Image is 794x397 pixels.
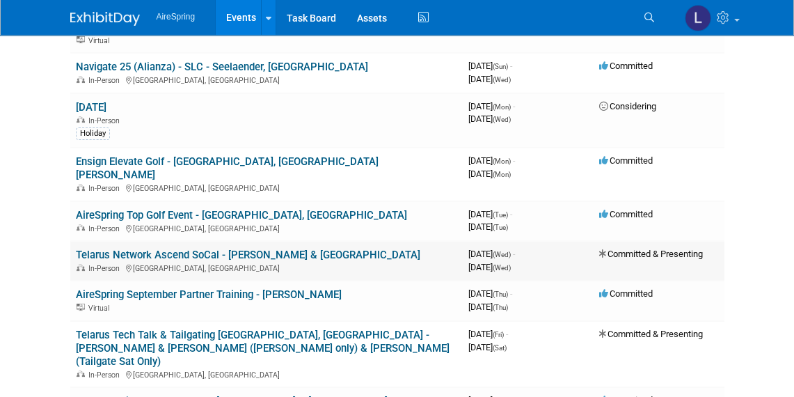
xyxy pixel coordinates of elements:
span: In-Person [88,371,124,380]
span: In-Person [88,116,124,125]
img: In-Person Event [77,371,85,377]
span: - [506,329,508,339]
span: (Sun) [493,63,508,70]
span: [DATE] [468,61,512,71]
span: Committed [599,61,653,71]
span: [DATE] [468,155,515,166]
span: (Mon) [493,157,511,165]
a: AireSpring Top Golf Event - [GEOGRAPHIC_DATA], [GEOGRAPHIC_DATA] [76,209,407,221]
a: [DATE] [76,101,106,114]
span: (Mon) [493,171,511,178]
div: [GEOGRAPHIC_DATA], [GEOGRAPHIC_DATA] [76,182,457,193]
img: In-Person Event [77,224,85,231]
div: [GEOGRAPHIC_DATA], [GEOGRAPHIC_DATA] [76,368,457,380]
span: (Wed) [493,264,511,272]
span: Committed [599,288,653,299]
img: In-Person Event [77,116,85,123]
span: Committed [599,155,653,166]
span: - [510,209,512,219]
span: [DATE] [468,209,512,219]
span: - [513,155,515,166]
span: In-Person [88,184,124,193]
div: Holiday [76,127,110,140]
span: Virtual [88,36,113,45]
span: [DATE] [468,329,508,339]
div: [GEOGRAPHIC_DATA], [GEOGRAPHIC_DATA] [76,74,457,85]
span: Considering [599,101,656,111]
span: (Fri) [493,331,504,338]
span: Committed [599,209,653,219]
img: In-Person Event [77,184,85,191]
span: (Wed) [493,76,511,84]
div: [GEOGRAPHIC_DATA], [GEOGRAPHIC_DATA] [76,222,457,233]
a: Navigate 25 (Alianza) - SLC - Seelaender, [GEOGRAPHIC_DATA] [76,61,368,73]
div: [GEOGRAPHIC_DATA], [GEOGRAPHIC_DATA] [76,262,457,273]
span: [DATE] [468,302,508,312]
img: Virtual Event [77,304,85,311]
span: - [513,101,515,111]
a: Telarus Network Ascend SoCal - [PERSON_NAME] & [GEOGRAPHIC_DATA] [76,249,420,261]
span: [DATE] [468,249,515,259]
span: Committed & Presenting [599,329,703,339]
span: In-Person [88,224,124,233]
img: ExhibitDay [70,12,140,26]
img: In-Person Event [77,264,85,271]
span: [DATE] [468,114,511,124]
span: Committed & Presenting [599,249,703,259]
img: Lisa Chow [685,5,711,31]
span: [DATE] [468,169,511,179]
span: [DATE] [468,342,507,352]
span: (Sat) [493,344,507,352]
span: [DATE] [468,262,511,272]
span: [DATE] [468,221,508,232]
span: (Thu) [493,290,508,298]
span: In-Person [88,264,124,273]
a: AireSpring September Partner Training - [PERSON_NAME] [76,288,342,301]
span: Virtual [88,304,113,313]
span: (Thu) [493,304,508,311]
a: Telarus Tech Talk & Tailgating [GEOGRAPHIC_DATA], [GEOGRAPHIC_DATA] - [PERSON_NAME] & [PERSON_NAM... [76,329,450,368]
span: [DATE] [468,288,512,299]
span: - [510,288,512,299]
span: - [513,249,515,259]
img: In-Person Event [77,76,85,83]
span: (Mon) [493,103,511,111]
span: - [510,61,512,71]
span: [DATE] [468,101,515,111]
span: (Wed) [493,116,511,123]
span: In-Person [88,76,124,85]
img: Virtual Event [77,36,85,43]
span: (Tue) [493,224,508,231]
span: AireSpring [157,12,196,22]
span: (Wed) [493,251,511,258]
span: [DATE] [468,74,511,84]
span: (Tue) [493,211,508,219]
a: Ensign Elevate Golf - [GEOGRAPHIC_DATA], [GEOGRAPHIC_DATA] [PERSON_NAME] [76,155,379,181]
